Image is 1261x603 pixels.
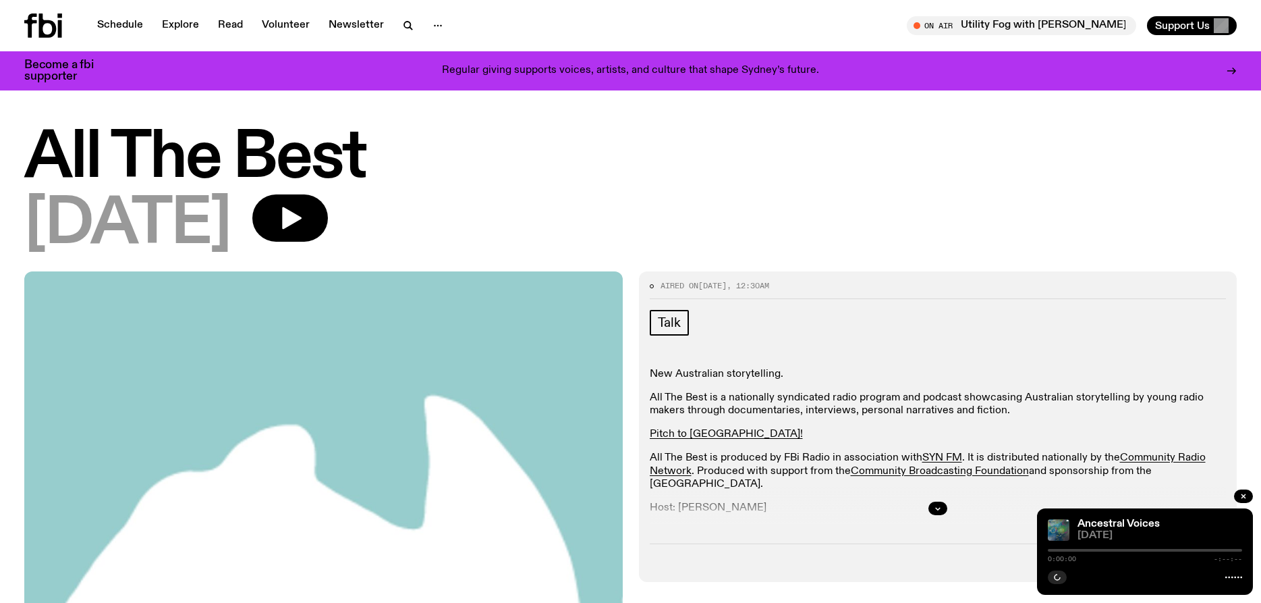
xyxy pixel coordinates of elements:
[650,429,803,440] a: Pitch to [GEOGRAPHIC_DATA]!
[24,128,1237,189] h1: All The Best
[650,310,689,336] a: Talk
[442,65,819,77] p: Regular giving supports voices, artists, and culture that shape Sydney’s future.
[1077,519,1160,529] a: Ancestral Voices
[254,16,318,35] a: Volunteer
[1147,16,1237,35] button: Support Us
[1214,556,1242,562] span: -:--:--
[650,368,1227,381] p: New Australian storytelling.
[851,466,1029,477] a: Community Broadcasting Foundation
[210,16,251,35] a: Read
[1155,20,1210,32] span: Support Us
[922,452,962,463] a: SYN FM
[650,452,1227,491] p: All The Best is produced by FBi Radio in association with . It is distributed nationally by the ....
[698,280,727,291] span: [DATE]
[727,280,769,291] span: , 12:30am
[650,452,1206,476] a: Community Radio Network
[907,16,1136,35] button: On AirUtility Fog with [PERSON_NAME]
[1077,531,1242,541] span: [DATE]
[650,392,1227,417] p: All The Best is a nationally syndicated radio program and podcast showcasing Australian storytell...
[658,315,681,330] span: Talk
[24,194,231,255] span: [DATE]
[1048,556,1076,562] span: 0:00:00
[320,16,392,35] a: Newsletter
[661,280,698,291] span: Aired on
[154,16,207,35] a: Explore
[24,59,111,82] h3: Become a fbi supporter
[89,16,151,35] a: Schedule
